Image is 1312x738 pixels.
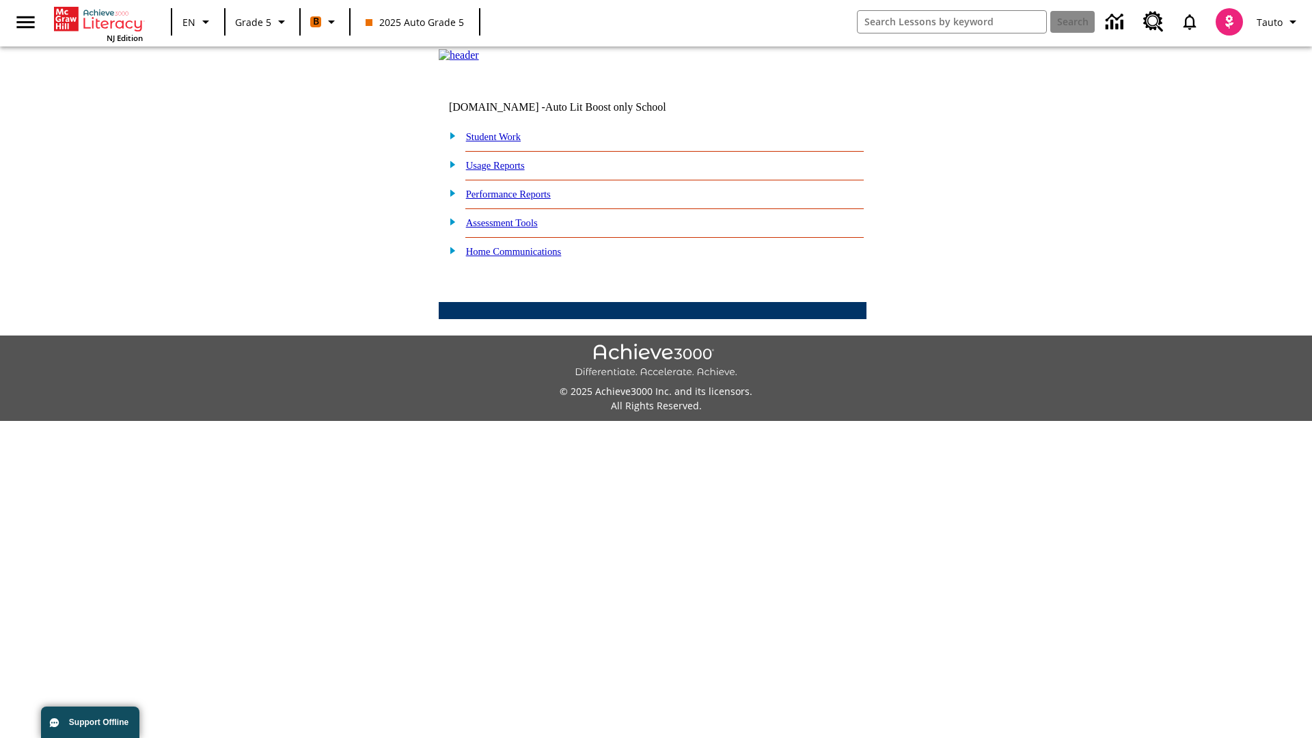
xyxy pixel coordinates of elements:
a: Student Work [466,131,521,142]
img: plus.gif [442,129,456,141]
a: Notifications [1172,4,1207,40]
img: header [439,49,479,61]
a: Data Center [1097,3,1135,41]
img: plus.gif [442,244,456,256]
button: Profile/Settings [1251,10,1307,34]
img: Achieve3000 Differentiate Accelerate Achieve [575,344,737,379]
img: plus.gif [442,187,456,199]
img: plus.gif [442,158,456,170]
button: Language: EN, Select a language [176,10,220,34]
button: Select a new avatar [1207,4,1251,40]
a: Resource Center, Will open in new tab [1135,3,1172,40]
a: Home Communications [466,246,562,257]
a: Assessment Tools [466,217,538,228]
span: B [313,13,319,30]
span: Tauto [1257,15,1283,29]
img: avatar image [1216,8,1243,36]
span: Grade 5 [235,15,271,29]
span: 2025 Auto Grade 5 [366,15,464,29]
a: Performance Reports [466,189,551,200]
img: plus.gif [442,215,456,228]
a: Usage Reports [466,160,525,171]
span: Support Offline [69,717,128,727]
button: Grade: Grade 5, Select a grade [230,10,295,34]
button: Boost Class color is orange. Change class color [305,10,345,34]
span: EN [182,15,195,29]
button: Support Offline [41,707,139,738]
input: search field [858,11,1046,33]
div: Home [54,4,143,43]
nobr: Auto Lit Boost only School [545,101,666,113]
button: Open side menu [5,2,46,42]
td: [DOMAIN_NAME] - [449,101,700,113]
span: NJ Edition [107,33,143,43]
